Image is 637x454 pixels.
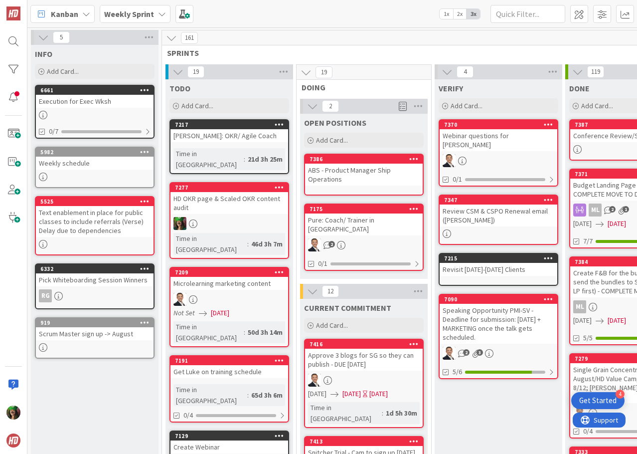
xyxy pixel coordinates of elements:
img: SL [573,406,586,419]
span: 19 [316,66,332,78]
div: SL [170,293,288,306]
div: 7191 [170,356,288,365]
div: 7191 [175,357,288,364]
div: 7217[PERSON_NAME]: OKR/ Agile Coach [170,120,288,142]
span: Add Card... [316,321,348,330]
span: 4 [457,66,474,78]
a: 7217[PERSON_NAME]: OKR/ Agile CoachTime in [GEOGRAPHIC_DATA]:21d 3h 25m [169,119,289,174]
span: DOING [302,82,419,92]
div: 7090Speaking Opportunity PMI-SV - Deadline for submission: [DATE] + MARKETING once the talk gets ... [440,295,557,344]
span: 5/6 [453,367,462,377]
span: 2 [322,100,339,112]
div: SL [305,374,423,387]
span: [DATE] [573,315,592,326]
a: 6332Pick Whiteboarding Session WinnersRG [35,263,155,309]
div: 1d 5h 30m [383,408,420,419]
div: Webinar questions for [PERSON_NAME] [440,129,557,151]
a: 7370Webinar questions for [PERSON_NAME]SL0/1 [439,119,558,187]
span: 5/5 [583,333,593,343]
div: 5525 [36,197,154,206]
span: 5 [53,31,70,43]
div: 7175 [305,205,423,214]
span: VERIFY [439,83,463,93]
div: Weekly schedule [36,157,154,170]
div: 7386 [310,156,423,163]
span: 7/7 [583,236,593,246]
img: SL [443,154,456,167]
div: 7090 [440,295,557,304]
div: SL [440,347,557,360]
div: 7129 [175,433,288,440]
div: 7386ABS - Product Manager Ship Operations [305,155,423,186]
div: ABS - Product Manager Ship Operations [305,164,423,186]
div: Create Webinar [170,441,288,454]
a: 7175Pure: Coach/ Trainer in [GEOGRAPHIC_DATA]SL0/1 [304,204,424,271]
a: 5982Weekly schedule [35,147,155,188]
div: 7370 [440,120,557,129]
div: 919Scrum Master sign up -> August [36,318,154,340]
span: [DATE] [308,389,326,399]
span: 0/4 [583,426,593,437]
div: Speaking Opportunity PMI-SV - Deadline for submission: [DATE] + MARKETING once the talk gets sche... [440,304,557,344]
span: 3x [467,9,480,19]
span: Kanban [51,8,78,20]
img: SL [308,238,321,251]
div: Microlearning marketing content [170,277,288,290]
span: 1x [440,9,453,19]
span: TODO [169,83,190,93]
div: 919 [40,319,154,326]
img: SL [308,374,321,387]
span: 161 [181,32,198,44]
span: : [382,408,383,419]
img: Visit kanbanzone.com [6,6,20,20]
div: 7129Create Webinar [170,432,288,454]
div: 7413 [305,437,423,446]
span: 0/7 [49,126,58,137]
div: Pick Whiteboarding Session Winners [36,273,154,286]
div: 7175Pure: Coach/ Trainer in [GEOGRAPHIC_DATA] [305,205,423,235]
span: 19 [187,66,204,78]
a: 7416Approve 3 blogs for SG so they can publish - DUE [DATE]SL[DATE][DATE][DATE]Time in [GEOGRAPHI... [304,339,424,428]
div: SL [440,154,557,167]
div: 5525 [40,198,154,205]
div: 919 [36,318,154,327]
div: 7277HD OKR page & Scaled OKR content audit [170,183,288,214]
div: Execution for Exec Wksh [36,95,154,108]
img: SL [443,347,456,360]
span: 2 [463,349,470,356]
div: 7215Revisit [DATE]-[DATE] Clients [440,254,557,276]
div: 5982Weekly schedule [36,148,154,170]
div: 6661 [40,87,154,94]
div: Time in [GEOGRAPHIC_DATA] [308,402,382,424]
div: 7386 [305,155,423,164]
div: [PERSON_NAME]: OKR/ Agile Coach [170,129,288,142]
span: Add Card... [451,101,482,110]
div: 7129 [170,432,288,441]
div: 7416 [310,341,423,348]
div: Get Luke on training schedule [170,365,288,378]
a: 7386ABS - Product Manager Ship Operations [304,154,424,196]
div: Scrum Master sign up -> August [36,327,154,340]
a: 7347Review CSM & CSPO Renewal email ([PERSON_NAME]) [439,195,558,245]
div: 7370Webinar questions for [PERSON_NAME] [440,120,557,151]
span: 1 [623,206,629,213]
div: 50d 3h 14m [245,327,285,338]
div: 6332Pick Whiteboarding Session Winners [36,264,154,286]
span: : [247,238,249,249]
img: SL [6,406,20,420]
img: SL [173,293,186,306]
a: 7090Speaking Opportunity PMI-SV - Deadline for submission: [DATE] + MARKETING once the talk gets ... [439,294,558,379]
div: 6332 [36,264,154,273]
span: [DATE] [573,219,592,229]
span: CURRENT COMMITMENT [304,303,391,313]
div: 5982 [40,149,154,156]
span: Add Card... [316,136,348,145]
div: Pure: Coach/ Trainer in [GEOGRAPHIC_DATA] [305,214,423,235]
div: 7217 [170,120,288,129]
div: RG [36,289,154,302]
div: 5982 [36,148,154,157]
a: 6661Execution for Exec Wksh0/7 [35,85,155,139]
a: 7191Get Luke on training scheduleTime in [GEOGRAPHIC_DATA]:65d 3h 6m0/4 [169,355,289,423]
span: : [244,154,245,165]
div: 7209 [175,269,288,276]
